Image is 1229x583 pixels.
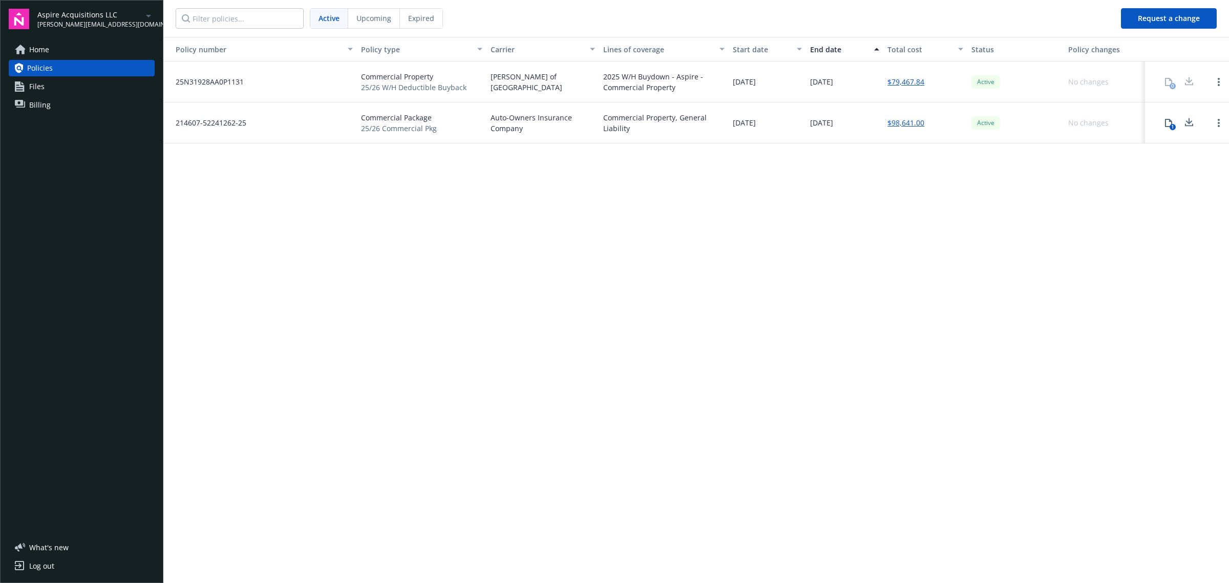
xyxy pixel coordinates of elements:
div: Total cost [887,44,952,55]
span: Auto-Owners Insurance Company [491,112,596,134]
span: [PERSON_NAME] of [GEOGRAPHIC_DATA] [491,71,596,93]
div: Status [971,44,1060,55]
span: Commercial Package [361,112,437,123]
span: Commercial Property [361,71,467,82]
img: navigator-logo.svg [9,9,29,29]
div: Commercial Property, General Liability [603,112,724,134]
div: Carrier [491,44,584,55]
button: Start date [729,37,806,61]
a: Open options [1213,117,1225,129]
button: Total cost [883,37,967,61]
div: No changes [1068,117,1109,128]
span: 214607-52241262-25 [167,117,246,128]
span: Aspire Acquisitions LLC [37,9,142,20]
span: 25/26 W/H Deductible Buyback [361,82,467,93]
span: 25/26 Commercial Pkg [361,123,437,134]
a: arrowDropDown [142,9,155,22]
a: Policies [9,60,155,76]
div: Start date [733,44,791,55]
a: $98,641.00 [887,117,924,128]
div: Policy type [361,44,471,55]
span: 25N31928AA0P1131 [167,76,244,87]
div: 2025 W/H Buydown - Aspire - Commercial Property [603,71,724,93]
div: 1 [1170,124,1176,130]
button: End date [806,37,883,61]
button: Policy changes [1064,37,1145,61]
a: Billing [9,97,155,113]
span: Expired [408,13,434,24]
span: Active [976,118,996,128]
a: $79,467.84 [887,76,924,87]
button: Aspire Acquisitions LLC[PERSON_NAME][EMAIL_ADDRESS][DOMAIN_NAME]arrowDropDown [37,9,155,29]
button: Request a change [1121,8,1217,29]
span: Active [976,77,996,87]
div: Lines of coverage [603,44,713,55]
span: [DATE] [810,117,833,128]
span: Files [29,78,45,95]
span: Home [29,41,49,58]
span: [DATE] [733,76,756,87]
span: [PERSON_NAME][EMAIL_ADDRESS][DOMAIN_NAME] [37,20,142,29]
span: Billing [29,97,51,113]
span: [DATE] [810,76,833,87]
div: Policy changes [1068,44,1141,55]
button: Status [967,37,1064,61]
button: Lines of coverage [599,37,728,61]
input: Filter policies... [176,8,304,29]
span: Upcoming [356,13,391,24]
div: No changes [1068,76,1109,87]
span: Active [319,13,340,24]
div: Toggle SortBy [167,44,342,55]
button: 1 [1158,113,1179,133]
a: Files [9,78,155,95]
button: Carrier [486,37,600,61]
button: Policy type [357,37,486,61]
div: Policy number [167,44,342,55]
span: Policies [27,60,53,76]
div: End date [810,44,868,55]
a: Open options [1213,76,1225,88]
span: [DATE] [733,117,756,128]
a: Home [9,41,155,58]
